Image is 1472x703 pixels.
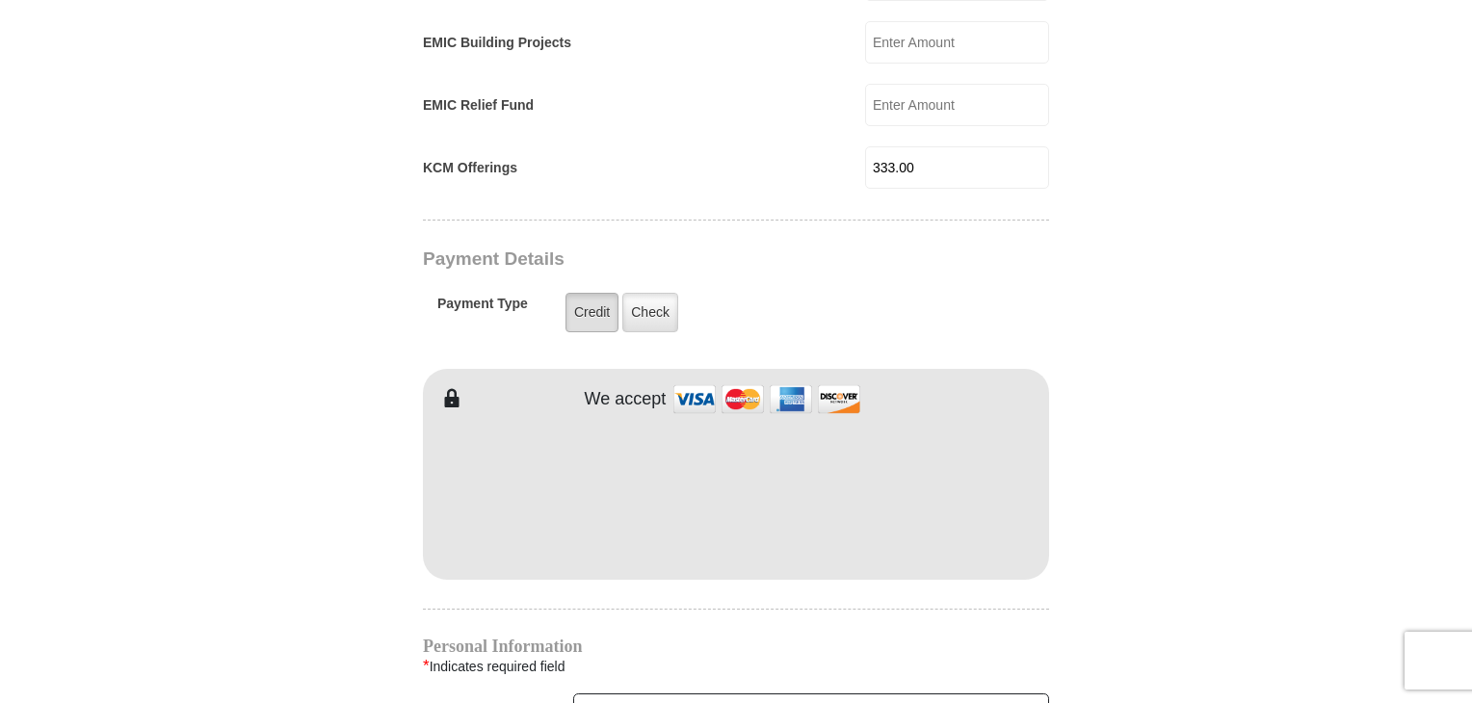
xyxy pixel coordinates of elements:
label: KCM Offerings [423,158,517,178]
div: Indicates required field [423,654,1049,679]
label: Credit [565,293,618,332]
h3: Payment Details [423,248,914,271]
img: credit cards accepted [670,378,863,420]
label: EMIC Building Projects [423,33,571,53]
h4: Personal Information [423,638,1049,654]
h4: We accept [585,389,667,410]
h5: Payment Type [437,296,528,322]
input: Enter Amount [865,146,1049,189]
label: Check [622,293,678,332]
input: Enter Amount [865,84,1049,126]
label: EMIC Relief Fund [423,95,534,116]
input: Enter Amount [865,21,1049,64]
